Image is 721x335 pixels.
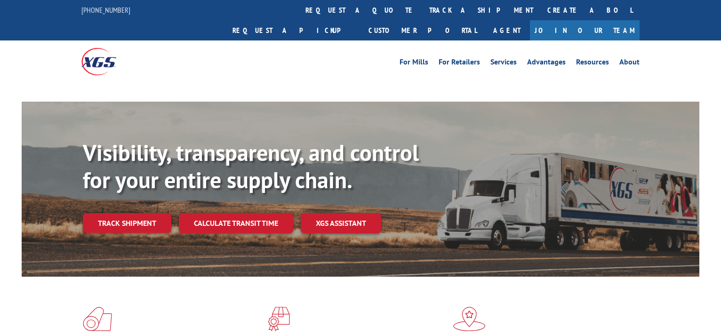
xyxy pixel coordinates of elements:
[301,213,381,233] a: XGS ASSISTANT
[490,58,517,69] a: Services
[453,307,486,331] img: xgs-icon-flagship-distribution-model-red
[225,20,361,40] a: Request a pickup
[83,213,171,233] a: Track shipment
[619,58,640,69] a: About
[83,138,419,194] b: Visibility, transparency, and control for your entire supply chain.
[361,20,484,40] a: Customer Portal
[400,58,428,69] a: For Mills
[576,58,609,69] a: Resources
[527,58,566,69] a: Advantages
[179,213,293,233] a: Calculate transit time
[83,307,112,331] img: xgs-icon-total-supply-chain-intelligence-red
[81,5,130,15] a: [PHONE_NUMBER]
[268,307,290,331] img: xgs-icon-focused-on-flooring-red
[530,20,640,40] a: Join Our Team
[439,58,480,69] a: For Retailers
[484,20,530,40] a: Agent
